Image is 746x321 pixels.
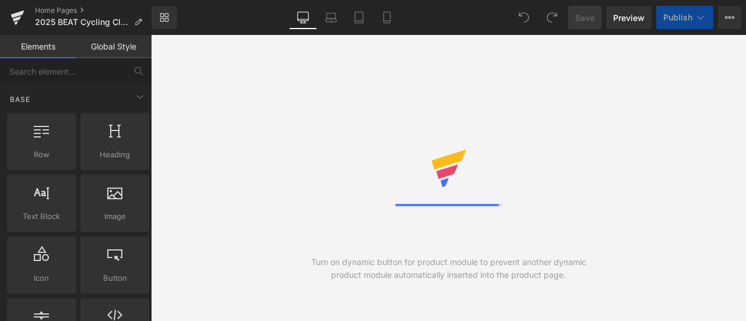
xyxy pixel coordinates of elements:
[9,94,31,105] span: Base
[373,6,401,29] a: Mobile
[606,6,652,29] a: Preview
[663,13,692,22] span: Publish
[718,6,741,29] button: More
[345,6,373,29] a: Tablet
[84,149,146,161] span: Heading
[300,256,597,281] div: Turn on dynamic button for product module to prevent another dynamic product module automatically...
[512,6,536,29] button: Undo
[84,272,146,284] span: Button
[656,6,713,29] button: Publish
[10,210,72,223] span: Text Block
[35,6,152,15] a: Home Pages
[35,17,129,27] span: 2025 BEAT Cycling Club | Home [09.04]
[575,12,594,24] span: Save
[317,6,345,29] a: Laptop
[289,6,317,29] a: Desktop
[10,272,72,284] span: Icon
[613,12,645,24] span: Preview
[152,6,177,29] a: New Library
[76,35,152,58] a: Global Style
[84,210,146,223] span: Image
[10,149,72,161] span: Row
[540,6,564,29] button: Redo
